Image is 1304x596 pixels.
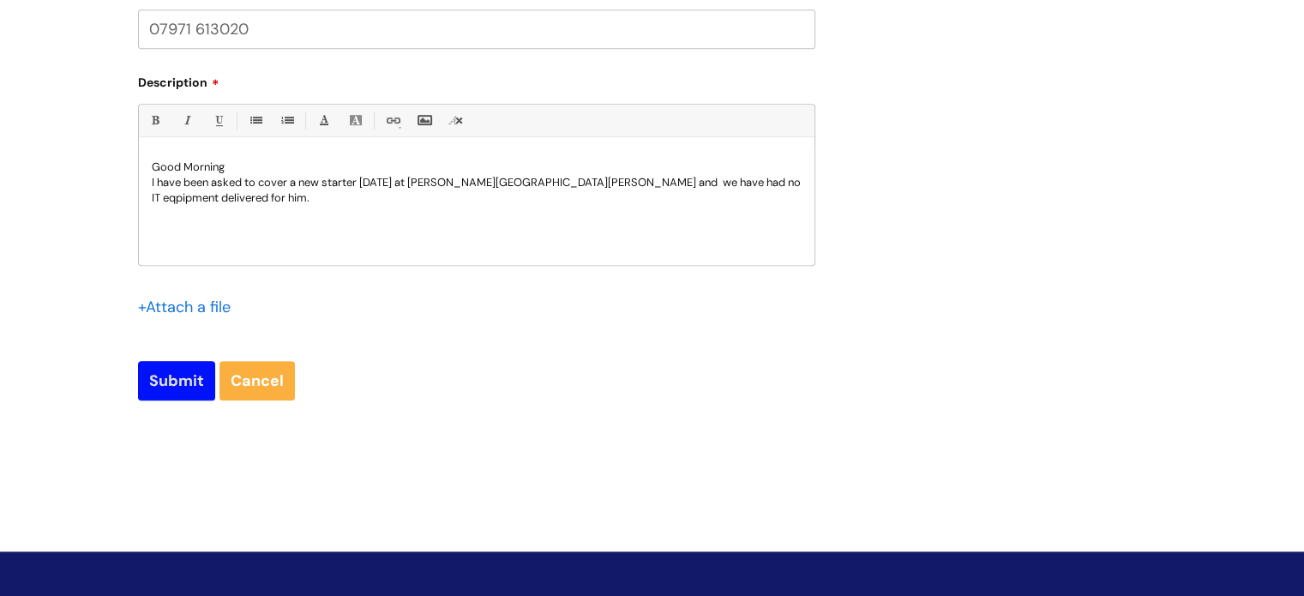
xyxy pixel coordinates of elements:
a: 1. Ordered List (Ctrl-Shift-8) [276,110,297,131]
p: Good Morning [152,160,802,175]
a: Font Color [313,110,334,131]
a: Bold (Ctrl-B) [144,110,165,131]
input: Submit [138,361,215,400]
a: Remove formatting (Ctrl-\) [445,110,466,131]
a: Underline(Ctrl-U) [207,110,229,131]
p: I have been asked to cover a new starter [DATE] at [PERSON_NAME][GEOGRAPHIC_DATA][PERSON_NAME] an... [152,175,802,206]
a: • Unordered List (Ctrl-Shift-7) [244,110,266,131]
a: Insert Image... [413,110,435,131]
label: Description [138,69,815,90]
a: Link [382,110,403,131]
a: Back Color [345,110,366,131]
div: Attach a file [138,293,241,321]
a: Italic (Ctrl-I) [176,110,197,131]
a: Cancel [219,361,295,400]
span: + [138,297,146,317]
